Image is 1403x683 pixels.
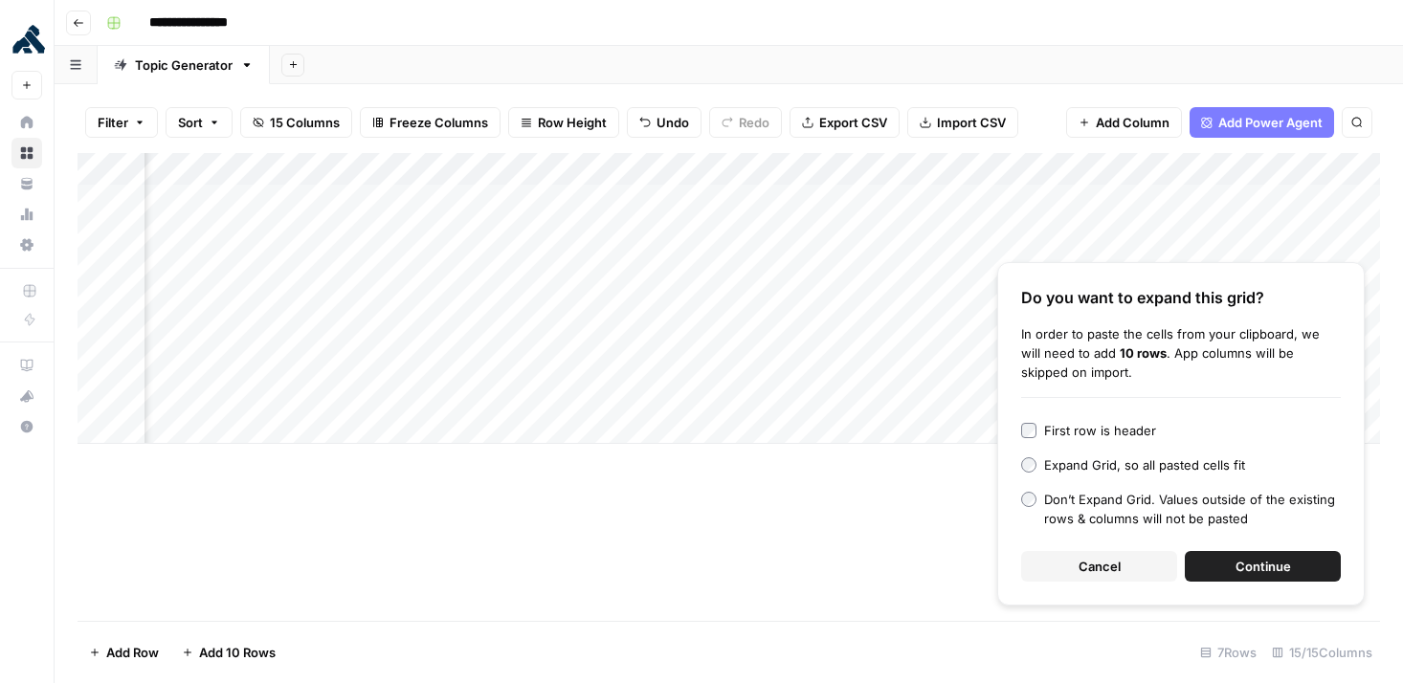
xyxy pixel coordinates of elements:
[508,107,619,138] button: Row Height
[11,381,42,411] button: What's new?
[1120,345,1167,361] b: 10 rows
[199,643,276,662] span: Add 10 Rows
[11,350,42,381] a: AirOps Academy
[1185,551,1341,582] button: Continue
[12,382,41,410] div: What's new?
[1192,637,1264,668] div: 7 Rows
[11,15,42,63] button: Workspace: Kong
[1044,490,1341,528] div: Don’t Expand Grid. Values outside of the existing rows & columns will not be pasted
[11,138,42,168] a: Browse
[11,199,42,230] a: Usage
[166,107,233,138] button: Sort
[739,113,769,132] span: Redo
[627,107,701,138] button: Undo
[1236,557,1291,576] span: Continue
[1021,551,1177,582] button: Cancel
[1218,113,1323,132] span: Add Power Agent
[1190,107,1334,138] button: Add Power Agent
[937,113,1006,132] span: Import CSV
[11,168,42,199] a: Your Data
[106,643,159,662] span: Add Row
[78,637,170,668] button: Add Row
[85,107,158,138] button: Filter
[11,22,46,56] img: Kong Logo
[178,113,203,132] span: Sort
[11,107,42,138] a: Home
[390,113,488,132] span: Freeze Columns
[819,113,887,132] span: Export CSV
[1021,457,1036,473] input: Expand Grid, so all pasted cells fit
[135,55,233,75] div: Topic Generator
[1021,324,1341,382] div: In order to paste the cells from your clipboard, we will need to add . App columns will be skippe...
[98,113,128,132] span: Filter
[538,113,607,132] span: Row Height
[1264,637,1380,668] div: 15/15 Columns
[907,107,1018,138] button: Import CSV
[1021,492,1036,507] input: Don’t Expand Grid. Values outside of the existing rows & columns will not be pasted
[790,107,900,138] button: Export CSV
[240,107,352,138] button: 15 Columns
[1044,455,1245,474] div: Expand Grid, so all pasted cells fit
[1096,113,1169,132] span: Add Column
[170,637,287,668] button: Add 10 Rows
[11,411,42,442] button: Help + Support
[1021,286,1341,309] div: Do you want to expand this grid?
[270,113,340,132] span: 15 Columns
[11,230,42,260] a: Settings
[360,107,501,138] button: Freeze Columns
[98,46,270,84] a: Topic Generator
[657,113,689,132] span: Undo
[1066,107,1182,138] button: Add Column
[1044,421,1156,440] div: First row is header
[1079,557,1121,576] span: Cancel
[1021,423,1036,438] input: First row is header
[709,107,782,138] button: Redo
